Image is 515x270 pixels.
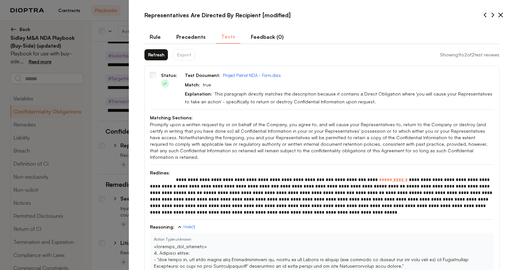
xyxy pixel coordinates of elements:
[154,237,490,242] div: Action Type: unknown
[246,30,289,44] button: Feedback (0)
[144,49,168,60] button: Refresh
[144,30,166,44] button: Rule
[177,224,182,230] img: Toggle reasoning
[223,73,281,78] a: Project Patriot NDA - Form.docx
[171,30,211,44] button: Precedents
[139,5,296,25] h3: Representatives Are Directed By Recipient [modified]
[203,82,211,87] span: true
[150,170,170,175] span: Redlines:
[440,52,499,57] span: Showing 1 to 2 of 2 test reviews
[185,72,220,78] span: Test Document:
[216,30,240,44] button: Tests
[161,72,177,78] span: Status:
[150,224,174,230] span: Reasoning:
[150,115,193,120] span: Matching Sections:
[177,224,195,230] button: Hide(1)
[185,91,212,97] span: Explanation:
[161,80,169,87] img: Done
[185,82,200,87] span: Match:
[150,121,494,160] span: Promptly upon a written request by or on behalf of the Company, you agree to, and will cause your...
[185,91,492,104] span: This paragraph directly matches the description because it contains a Direct Obligation where 'yo...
